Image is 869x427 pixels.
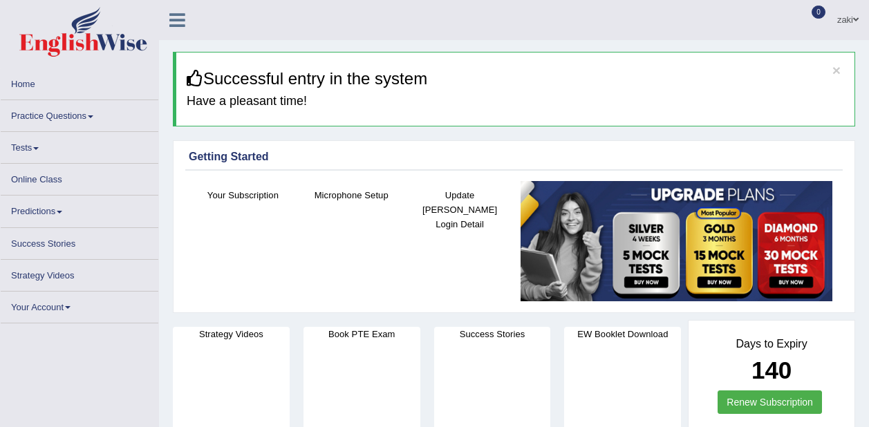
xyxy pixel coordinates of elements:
[196,188,290,202] h4: Your Subscription
[413,188,507,231] h4: Update [PERSON_NAME] Login Detail
[1,68,158,95] a: Home
[1,260,158,287] a: Strategy Videos
[1,196,158,222] a: Predictions
[1,100,158,127] a: Practice Questions
[751,357,792,383] b: 140
[1,132,158,159] a: Tests
[1,228,158,255] a: Success Stories
[187,70,844,88] h3: Successful entry in the system
[718,390,822,414] a: Renew Subscription
[521,181,832,301] img: small5.jpg
[173,327,290,341] h4: Strategy Videos
[434,327,551,341] h4: Success Stories
[704,338,839,350] h4: Days to Expiry
[1,164,158,191] a: Online Class
[832,63,841,77] button: ×
[189,149,839,165] div: Getting Started
[564,327,681,341] h4: EW Booklet Download
[303,327,420,341] h4: Book PTE Exam
[187,95,844,108] h4: Have a pleasant time!
[812,6,825,19] span: 0
[304,188,399,202] h4: Microphone Setup
[1,292,158,319] a: Your Account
